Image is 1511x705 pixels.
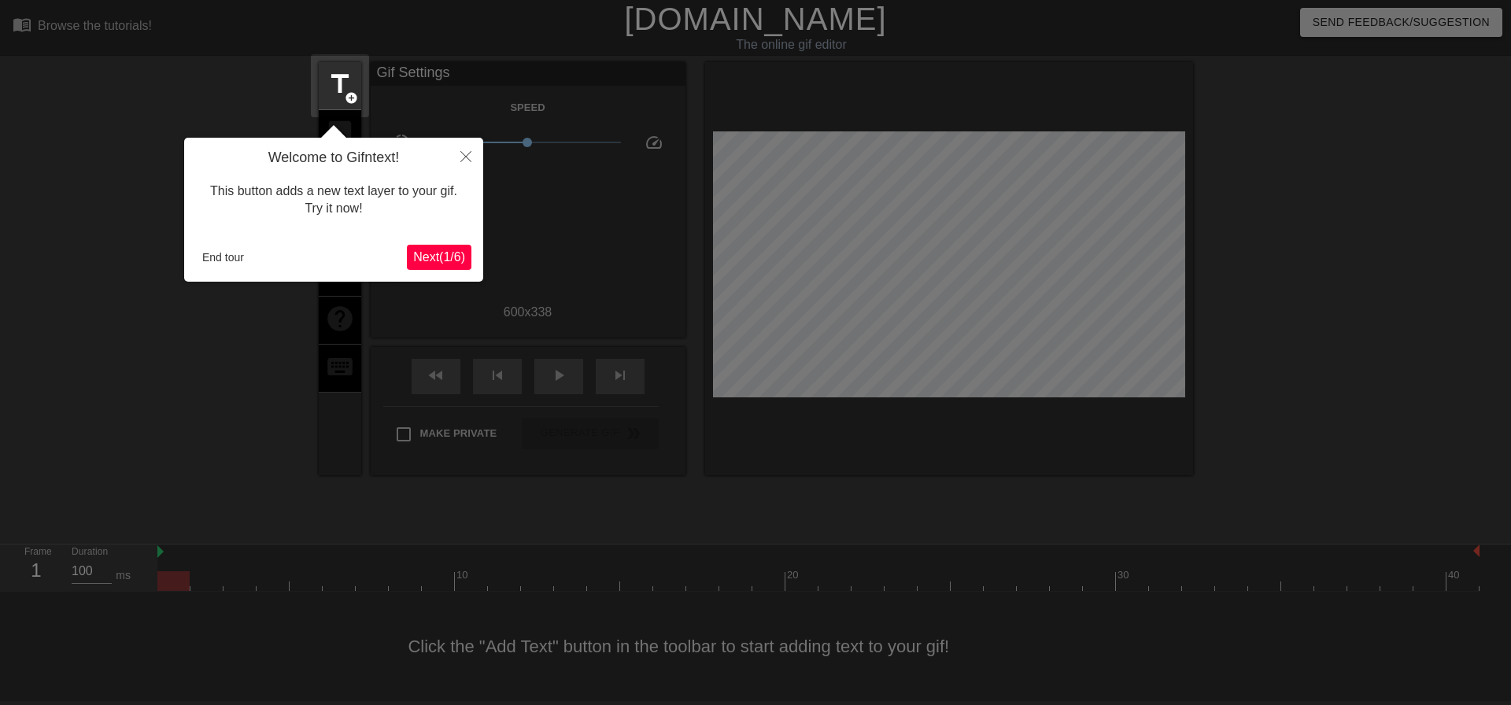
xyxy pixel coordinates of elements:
[407,245,471,270] button: Next
[196,149,471,167] h4: Welcome to Gifntext!
[413,250,465,264] span: Next ( 1 / 6 )
[196,245,250,269] button: End tour
[196,167,471,234] div: This button adds a new text layer to your gif. Try it now!
[449,138,483,174] button: Close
